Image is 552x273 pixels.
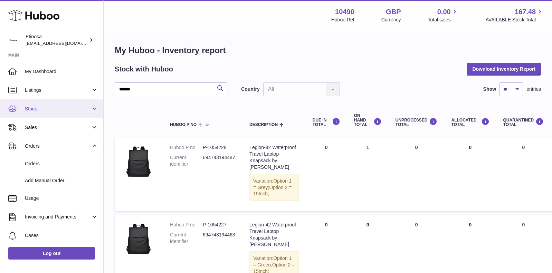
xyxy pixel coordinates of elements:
[522,145,525,150] span: 0
[389,137,445,211] td: 0
[25,106,91,112] span: Stock
[483,86,496,92] label: Show
[347,137,389,211] td: 1
[428,17,458,23] span: Total sales
[485,7,544,23] a: 167.48 AVAILABLE Stock Total
[25,232,98,239] span: Cases
[335,7,354,17] strong: 10490
[25,177,98,184] span: Add Manual Order
[428,7,458,23] a: 0.00 Total sales
[253,178,292,190] span: Option 1 = Grey;
[170,123,197,127] span: Huboo P no
[122,144,156,179] img: product image
[485,17,544,23] span: AVAILABLE Stock Total
[241,86,260,92] label: Country
[444,137,496,211] td: 0
[170,222,203,228] dt: Huboo P no
[526,86,541,92] span: entries
[25,143,91,149] span: Orders
[26,33,88,47] div: Etinosa
[203,154,236,167] dd: 694743194487
[203,144,236,151] dd: P-1054228
[381,17,401,23] div: Currency
[249,222,299,248] div: Legion-42 Waterproof Travel Laptop Knapsack by [PERSON_NAME]
[249,174,299,201] div: Variation:
[313,118,340,127] div: DUE IN TOTAL
[25,195,98,202] span: Usage
[170,154,203,167] dt: Current identifier
[115,45,541,56] h1: My Huboo - Inventory report
[8,247,95,260] a: Log out
[386,7,401,17] strong: GBP
[26,40,102,46] span: [EMAIL_ADDRESS][DOMAIN_NAME]
[253,255,292,267] span: Option 1 = Green;
[170,144,203,151] dt: Huboo P no
[25,214,91,220] span: Invoicing and Payments
[396,118,438,127] div: UNPROCESSED Total
[25,124,91,131] span: Sales
[331,17,354,23] div: Huboo Ref
[25,68,98,75] span: My Dashboard
[25,87,91,94] span: Listings
[249,144,299,170] div: Legion-42 Waterproof Travel Laptop Knapsack by [PERSON_NAME]
[203,222,236,228] dd: P-1054227
[115,65,173,74] h2: Stock with Huboo
[8,35,19,45] img: Wolphuk@gmail.com
[354,114,382,127] div: ON HAND Total
[253,185,292,197] span: Option 2 = 15Inch;
[170,232,203,245] dt: Current identifier
[515,7,536,17] span: 167.48
[203,232,236,245] dd: 694743194463
[306,137,347,211] td: 0
[467,63,541,75] button: Download Inventory Report
[25,160,98,167] span: Orders
[451,118,489,127] div: ALLOCATED Total
[522,222,525,227] span: 0
[437,7,451,17] span: 0.00
[122,222,156,256] img: product image
[503,118,544,127] div: QUARANTINED Total
[249,123,278,127] span: Description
